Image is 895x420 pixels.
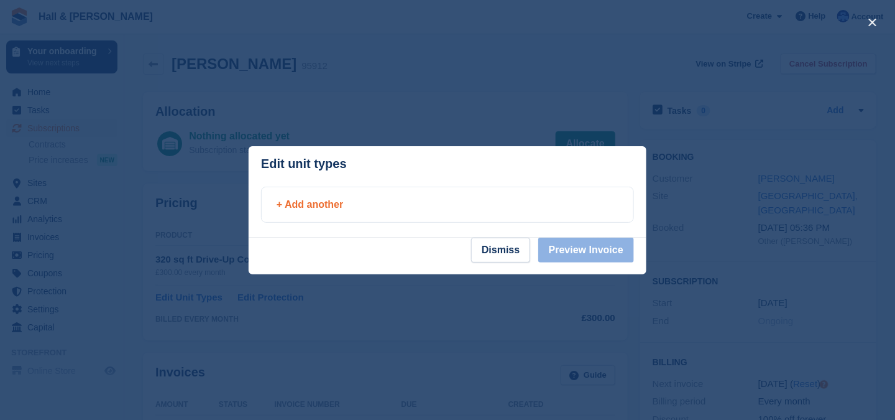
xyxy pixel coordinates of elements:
[277,197,618,212] div: + Add another
[471,238,530,263] button: Dismiss
[538,238,634,263] button: Preview Invoice
[863,12,883,32] button: close
[261,187,634,223] a: + Add another
[261,157,347,171] p: Edit unit types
